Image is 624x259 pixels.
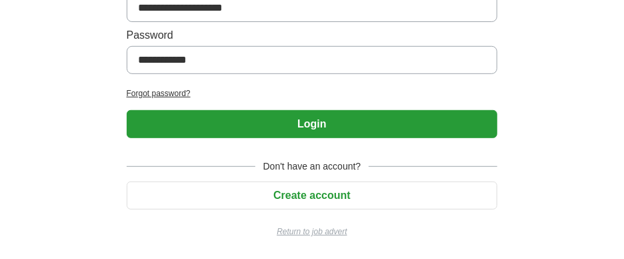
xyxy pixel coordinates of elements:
[255,160,369,174] span: Don't have an account?
[127,182,498,210] button: Create account
[127,110,498,138] button: Login
[127,27,498,43] label: Password
[127,226,498,238] a: Return to job advert
[127,190,498,201] a: Create account
[127,87,498,99] a: Forgot password?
